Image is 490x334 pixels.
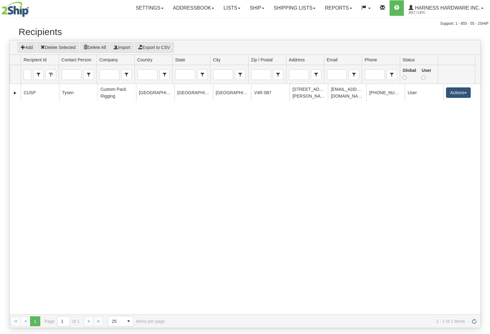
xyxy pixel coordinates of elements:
[33,70,43,80] span: select
[30,316,40,326] span: Page 1
[214,70,233,80] input: City
[45,316,80,327] span: Page of 1
[213,57,220,63] span: City
[131,0,168,16] a: Settings
[408,10,455,16] span: 2617 / Levi
[405,84,443,101] td: User
[324,65,362,84] td: filter cell
[289,57,305,63] span: Address
[235,70,245,80] span: select
[273,70,283,80] span: select
[110,42,135,53] button: Import
[134,42,174,53] button: Export to CSV
[311,69,321,80] span: Address
[349,70,359,80] span: select
[476,135,489,199] iframe: chat widget
[387,70,397,80] span: select
[112,318,120,324] span: 25
[422,67,435,81] label: User
[98,84,136,101] td: Custom Pack Rigging
[24,57,46,63] span: Recipient Id
[364,57,377,63] span: Phone
[97,65,135,84] td: filter cell
[174,84,213,101] td: [GEOGRAPHIC_DATA]
[362,65,400,84] td: filter cell
[219,0,245,16] a: Lists
[59,65,96,84] td: filter cell
[197,69,208,80] span: State
[160,70,170,80] span: select
[172,65,210,84] td: filter cell
[175,70,195,80] input: State
[124,316,134,326] span: select
[403,57,415,63] span: Status
[235,69,245,80] span: City
[121,70,131,80] span: select
[121,69,132,80] span: Company
[46,69,56,80] button: Clear
[251,70,271,80] input: Zip / Postal
[365,70,384,80] input: Phone
[403,76,407,80] input: Global
[197,70,207,80] span: select
[245,0,269,16] a: Ship
[438,65,475,84] td: filter cell
[349,69,359,80] span: Email
[108,316,165,327] span: items per page
[135,65,172,84] td: filter cell
[168,0,219,16] a: Addressbook
[422,76,426,80] input: User
[269,0,320,16] a: Shipping lists
[33,69,44,80] span: Recipient Id
[99,57,118,63] span: Company
[100,70,119,80] input: Company
[210,65,248,84] td: filter cell
[17,42,37,53] button: Add
[24,70,31,80] input: Recipient Id
[403,67,420,81] label: Global
[469,316,479,326] a: Refresh
[273,69,283,80] span: Zip / Postal
[136,84,174,101] td: [GEOGRAPHIC_DATA]
[286,65,324,84] td: filter cell
[61,57,91,63] span: Contact Person
[137,57,152,63] span: Country
[327,70,347,80] input: Email
[251,57,273,63] span: Zip / Postal
[289,84,328,101] td: [STREET_ADDRESS][PERSON_NAME]
[289,70,308,80] input: Address
[62,70,81,80] input: Contact Person
[10,40,480,55] div: grid toolbar
[159,69,170,80] span: Country
[311,70,321,80] span: select
[57,316,70,326] input: Page 1
[138,70,157,80] input: Country
[19,27,471,37] h2: Recipients
[446,87,471,98] button: Actions
[2,2,29,17] img: logo2617.jpg
[327,57,338,63] span: Email
[21,65,59,84] td: filter cell
[175,57,185,63] span: State
[404,0,488,16] a: Harness Hardware Inc. 2617 / Levi
[174,319,465,324] span: 1 - 1 of 1 items
[366,84,405,101] td: [PHONE_NUMBER]
[328,84,366,101] td: [EMAIL_ADDRESS][DOMAIN_NAME]
[84,70,94,80] span: select
[12,90,18,96] a: Expand
[37,42,80,53] button: Delete Selected
[83,69,94,80] span: Contact Person
[59,84,98,101] td: Tysen
[213,84,251,101] td: [GEOGRAPHIC_DATA]
[21,84,59,101] td: CUSP
[79,42,110,53] button: Delete All
[400,65,438,84] td: filter cell
[320,0,356,16] a: Reports
[251,84,289,101] td: V4R 0B7
[108,316,134,327] span: Page sizes drop down
[2,21,488,26] div: Support: 1 - 855 - 55 - 2SHIP
[248,65,286,84] td: filter cell
[386,69,397,80] span: Phone
[413,5,480,11] span: Harness Hardware Inc.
